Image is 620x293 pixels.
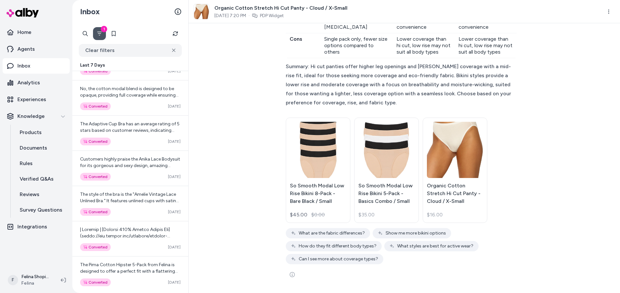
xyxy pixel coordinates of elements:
span: $0.00 [311,211,325,219]
a: Inbox [3,58,70,74]
span: Organic Cotton Stretch Hi Cut Panty - Cloud / X-Small [214,4,347,12]
p: Experiences [17,96,46,103]
span: [DATE] [168,104,181,109]
span: [DATE] [168,209,181,215]
img: So Smooth Modal Low Rise Bikini 8-Pack - Bare Black / Small [290,112,346,188]
button: Refresh [169,27,182,40]
span: Felina [21,280,50,287]
p: Survey Questions [20,206,62,214]
img: alby Logo [6,8,39,17]
a: Rules [13,156,70,171]
a: Analytics [3,75,70,90]
img: b5787994b911413777e410767fd1f37787d233812fcff69be718576cd6356d93.jpg [194,4,209,19]
button: Clear filters [79,44,182,57]
div: Converted [80,67,111,75]
a: Documents [13,140,70,156]
span: Customers highly praise the Anika Lace Bodysuit for its gorgeous and sexy design, amazing quality... [80,156,180,239]
a: | Loremip | [Dolorsi 410% Ametco Adipis Eli](seddo://eiu.tempor.inc/utlabore/etdolor-magna-aliqu-... [72,221,188,256]
p: Agents [17,45,35,53]
p: Documents [20,144,47,152]
p: Integrations [17,223,47,231]
button: Filter [93,27,106,40]
p: Felina Shopify [21,274,50,280]
p: So Smooth Modal Low Rise Bikini 5-Pack - Basics Combo / Small [358,182,415,205]
div: 1 [101,26,107,32]
span: [DATE] [168,139,181,144]
div: Converted [80,173,111,181]
p: Rules [20,160,33,167]
a: The Adaptive Cup Bra has an average rating of 5 stars based on customer reviews, indicating high ... [72,115,188,151]
strong: Cons [290,36,302,42]
a: Agents [3,41,70,57]
a: Verified Q&As [13,171,70,187]
p: Reviews [20,191,39,198]
a: Reviews [13,187,70,202]
a: So Smooth Modal Low Rise Bikini 5-Pack - Basics Combo / SmallSo Smooth Modal Low Rise Bikini 5-Pa... [354,118,419,223]
h2: Inbox [80,7,100,16]
span: [DATE] [168,174,181,179]
td: Single pack only, fewer size options compared to others [320,33,393,58]
a: PDP Widget [260,13,284,19]
a: No, the cotton modal blend is designed to be opaque, providing full coverage while ensuring comfo... [72,80,188,115]
span: The Adaptive Cup Bra has an average rating of 5 stars based on customer reviews, indicating high ... [80,121,180,140]
img: Organic Cotton Stretch Hi Cut Panty - Cloud / X-Small [427,112,483,188]
a: The Pima Cotton Hipster 5-Pack from Felina is designed to offer a perfect fit with a flattering h... [72,256,188,291]
button: See more [286,268,299,281]
td: Lower coverage than hi cut, low rise may not suit all body types [455,33,517,58]
p: So Smooth Modal Low Rise Bikini 8-Pack - Bare Black / Small [290,182,346,205]
div: $45.00 [290,211,307,219]
div: Summary: Hi cut panties offer higher leg openings and [PERSON_NAME] coverage with a mid-rise fit,... [286,62,517,107]
span: No, the cotton modal blend is designed to be opaque, providing full coverage while ensuring comfort. [80,86,179,104]
span: [DATE] [168,245,181,250]
div: Converted [80,208,111,216]
span: F [8,275,18,285]
span: [DATE] 7:20 PM [214,13,246,19]
span: How do they fit different body types? [299,243,377,249]
img: So Smooth Modal Low Rise Bikini 5-Pack - Basics Combo / Small [358,112,415,188]
p: Inbox [17,62,30,70]
span: [DATE] [168,68,181,74]
p: Products [20,129,42,136]
a: So Smooth Modal Low Rise Bikini 8-Pack - Bare Black / SmallSo Smooth Modal Low Rise Bikini 8-Pack... [286,118,350,223]
span: Last 7 Days [80,62,105,68]
button: Knowledge [3,109,70,124]
a: The style of the bra is the "Amelie Vintage Lace Unlined Bra." It features unlined cups with sati... [72,186,188,221]
p: Organic Cotton Stretch Hi Cut Panty - Cloud / X-Small [427,182,483,205]
div: Converted [80,243,111,251]
div: Converted [80,138,111,145]
div: Converted [80,278,111,286]
a: Organic Cotton Stretch Hi Cut Panty - Cloud / X-SmallOrganic Cotton Stretch Hi Cut Panty - Cloud ... [423,118,487,223]
span: Can I see more about coverage types? [299,256,378,262]
a: Survey Questions [13,202,70,218]
p: Knowledge [17,112,45,120]
span: [DATE] [168,280,181,285]
a: Experiences [3,92,70,107]
td: Lower coverage than hi cut, low rise may not suit all body types [393,33,455,58]
button: FFelina ShopifyFelina [4,270,56,290]
a: Home [3,25,70,40]
span: What styles are best for active wear? [397,243,473,249]
span: $16.00 [427,211,443,219]
p: Verified Q&As [20,175,54,183]
a: Customers highly praise the Anika Lace Bodysuit for its gorgeous and sexy design, amazing quality... [72,151,188,186]
span: What are the fabric differences? [299,230,365,236]
span: $35.00 [358,211,375,219]
span: The style of the bra is the "Amelie Vintage Lace Unlined Bra." It features unlined cups with sati... [80,192,179,275]
a: Integrations [3,219,70,235]
a: Products [13,125,70,140]
div: Converted [80,102,111,110]
p: Home [17,28,31,36]
span: Show me more bikini options [386,230,446,236]
p: Analytics [17,79,40,87]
